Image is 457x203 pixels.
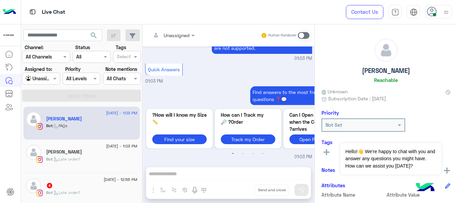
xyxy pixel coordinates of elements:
button: Apply Filters [22,90,141,102]
button: Send and close [254,184,289,196]
h6: Priority [322,110,339,116]
span: Unknown [322,88,348,95]
div: Select [116,53,131,62]
img: profile [442,8,450,16]
p: Can I Open the Package when the Courier arrives? [289,111,344,133]
label: Channel: [25,44,43,51]
img: Instagram [36,190,43,196]
img: Instagram [36,156,43,163]
img: tab [410,8,418,16]
small: Human Handover [268,33,296,38]
span: : Late order? [53,190,80,195]
span: 01:03 PM [294,154,312,160]
p: Live Chat [42,8,65,17]
img: defaultAdmin.png [26,178,41,193]
button: 1 of 2 [230,150,236,157]
p: How will I know my Size? 📏 [152,111,207,126]
span: 4 [47,183,52,188]
span: : FAQs [53,123,67,128]
button: Open Packages [289,134,344,144]
span: [DATE] - 12:55 PM [104,177,137,183]
button: Track my Order [221,134,275,144]
h6: Notes [322,167,335,173]
span: Bot [46,123,53,128]
a: tab [388,5,402,19]
h6: Tags [322,139,450,145]
button: Find your size [152,134,207,144]
span: Bot [46,157,53,162]
label: Priority [65,66,81,73]
h6: Attributes [322,182,345,188]
span: search [90,31,98,39]
button: 4 of 2 [260,150,266,157]
p: 17/9/2025, 1:03 PM [250,86,351,105]
button: search [86,29,102,44]
h5: Hana Zaki [46,149,82,155]
p: How can I Track my Order? 🔎 [221,111,275,126]
span: Hello!👋 We're happy to chat with you and answer any questions you might have. How can we assist y... [340,143,441,175]
img: 923305001092802 [3,29,15,41]
label: Status [75,44,90,51]
span: Quick Answers [148,67,180,72]
span: [DATE] - 1:03 PM [106,143,137,149]
span: Attribute Name [322,191,385,198]
img: Logo [3,5,16,19]
span: 01:03 PM [294,56,312,62]
img: hulul-logo.png [414,176,437,200]
span: Attribute Value [387,191,451,198]
a: Contact Us [346,5,383,19]
label: Note mentions [105,66,137,73]
button: 3 of 2 [250,150,256,157]
img: defaultAdmin.png [375,39,397,62]
span: : Late order? [53,157,80,162]
span: Bot [46,190,53,195]
h5: Jana [46,116,82,122]
img: add [444,168,450,174]
img: tab [28,8,37,16]
h6: Reachable [374,77,398,83]
img: defaultAdmin.png [26,145,41,160]
button: 2 of 2 [240,150,246,157]
span: 01:03 PM [145,79,163,84]
img: Instagram [36,123,43,130]
span: [DATE] - 1:03 PM [106,110,137,116]
span: Subscription Date : [DATE] [328,95,386,102]
label: Tags [116,44,126,51]
img: defaultAdmin.png [26,112,41,127]
img: tab [391,8,399,16]
h5: [PERSON_NAME] [362,67,410,75]
label: Assigned to: [25,66,52,73]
